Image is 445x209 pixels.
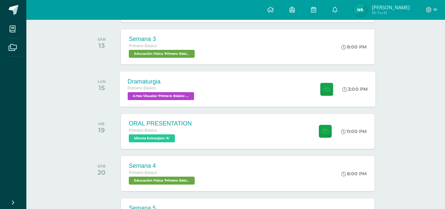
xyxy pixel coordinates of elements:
span: [PERSON_NAME] [372,4,410,11]
div: 19 [98,126,105,134]
span: Educación Física 'Primero Básico A' [129,177,195,185]
div: 15 [97,84,106,92]
div: ORAL PRESENTATION [129,120,192,127]
div: Dramaturgia [128,78,196,85]
div: 20 [97,168,106,176]
div: 11:00 PM [341,128,367,134]
img: 1627d95f32ca30408c832183417cdb7e.png [354,3,367,17]
div: 8:00 PM [341,171,367,177]
div: 13 [97,42,106,50]
div: LUN [97,79,106,84]
span: Artes Visuales 'Primero Básico A' [128,92,194,100]
span: Mi Perfil [372,10,410,16]
span: Primero Básico [129,44,157,48]
span: Idioma Extranjero 'A' [129,134,175,142]
div: VIE [98,122,105,126]
span: Primero Básico [129,128,157,133]
span: Educación Física 'Primero Básico A' [129,50,195,58]
div: 8:00 PM [341,44,367,50]
div: Semana 3 [129,36,196,43]
span: Primero Básico [129,170,157,175]
span: Primero Básico [128,86,156,90]
div: SÁB [97,164,106,168]
div: Semana 4 [129,162,196,169]
div: SÁB [97,37,106,42]
div: 3:00 PM [343,86,368,92]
